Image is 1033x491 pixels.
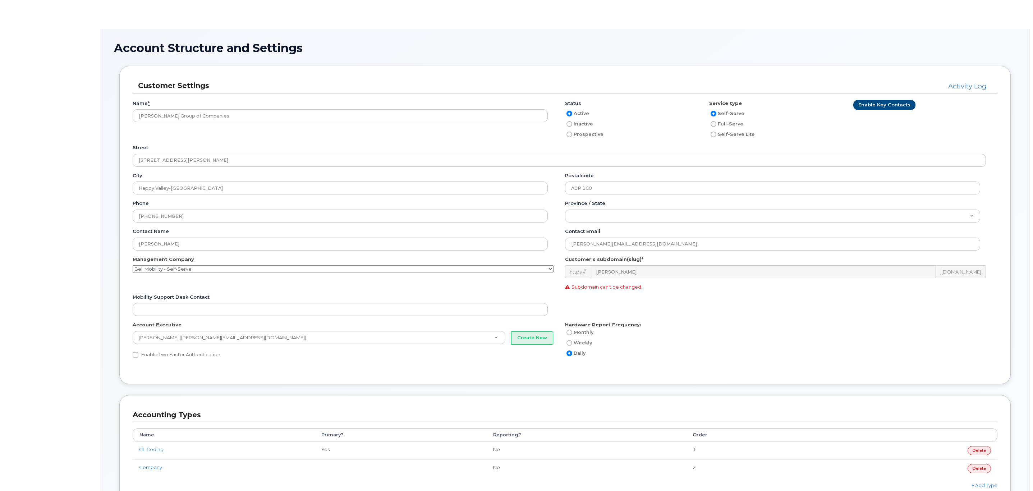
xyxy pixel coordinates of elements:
a: [PERSON_NAME] [[PERSON_NAME][EMAIL_ADDRESS][DOMAIN_NAME]] [133,331,505,344]
input: Prospective [566,132,572,137]
td: No [487,459,687,477]
label: Account Executive [133,321,182,328]
input: Weekly [566,340,572,346]
label: Active [565,109,589,118]
label: Prospective [565,130,603,139]
label: Phone [133,200,149,207]
div: .[DOMAIN_NAME] [936,265,986,278]
th: Reporting? [487,428,687,441]
a: Activity Log [948,82,987,90]
strong: Hardware Report Frequency: [565,322,641,327]
h3: Accounting Types [133,410,992,420]
label: Street [133,144,148,151]
label: Province / State [565,200,605,207]
a: GL Coding [139,446,164,452]
button: Create New [511,331,553,345]
th: Order [686,428,821,441]
a: Delete [968,464,991,473]
label: Postalcode [565,172,594,179]
label: Management Company [133,256,194,263]
label: Inactive [565,120,593,128]
td: 1 [686,441,821,459]
label: Monthly [565,328,593,337]
input: Daily [566,350,572,356]
th: Name [133,428,315,441]
p: Subdomain can't be changed. [565,284,992,290]
input: Self-Serve Lite [711,132,716,137]
label: Self-Serve Lite [709,130,755,139]
label: Status [565,100,581,107]
a: Delete [968,446,991,455]
label: Enable Two Factor Authentication [133,350,220,359]
a: Enable Key Contacts [853,100,915,110]
h1: Account Structure and Settings [114,42,1016,54]
input: Full-Serve [711,121,716,127]
label: Customer's subdomain(slug)* [565,256,643,263]
input: Self-Serve [711,111,716,116]
span: [PERSON_NAME] [[PERSON_NAME][EMAIL_ADDRESS][DOMAIN_NAME]] [139,335,306,340]
label: City [133,172,142,179]
label: Full-Serve [709,120,743,128]
td: No [487,441,687,459]
label: Daily [565,349,586,358]
input: Inactive [566,121,572,127]
div: https:// [565,265,590,278]
label: Self-Serve [709,109,744,118]
h3: Customer Settings [138,81,629,91]
label: Service type [709,100,742,107]
label: Name [133,100,150,107]
label: Contact email [565,228,600,235]
input: Enable Two Factor Authentication [133,352,138,358]
label: Weekly [565,339,592,347]
td: 2 [686,459,821,477]
input: Monthly [566,330,572,335]
label: Mobility Support Desk Contact [133,294,210,300]
a: Company [139,464,162,470]
td: Yes [315,441,487,459]
abbr: required [148,100,150,106]
a: + Add Type [972,482,997,488]
label: Contact name [133,228,169,235]
input: Active [566,111,572,116]
th: Primary? [315,428,487,441]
